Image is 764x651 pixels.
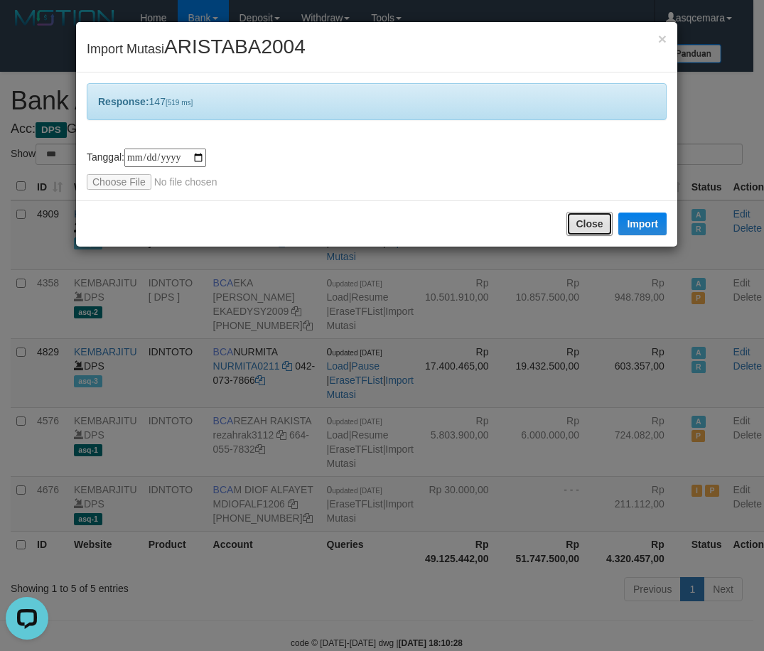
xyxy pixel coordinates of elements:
[166,99,193,107] span: [519 ms]
[164,36,306,58] span: ARISTABA2004
[87,83,667,120] div: 147
[87,42,306,56] span: Import Mutasi
[658,31,667,47] span: ×
[658,31,667,46] button: Close
[566,212,612,236] button: Close
[98,96,149,107] b: Response:
[87,149,667,190] div: Tanggal:
[6,6,48,48] button: Open LiveChat chat widget
[618,212,667,235] button: Import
